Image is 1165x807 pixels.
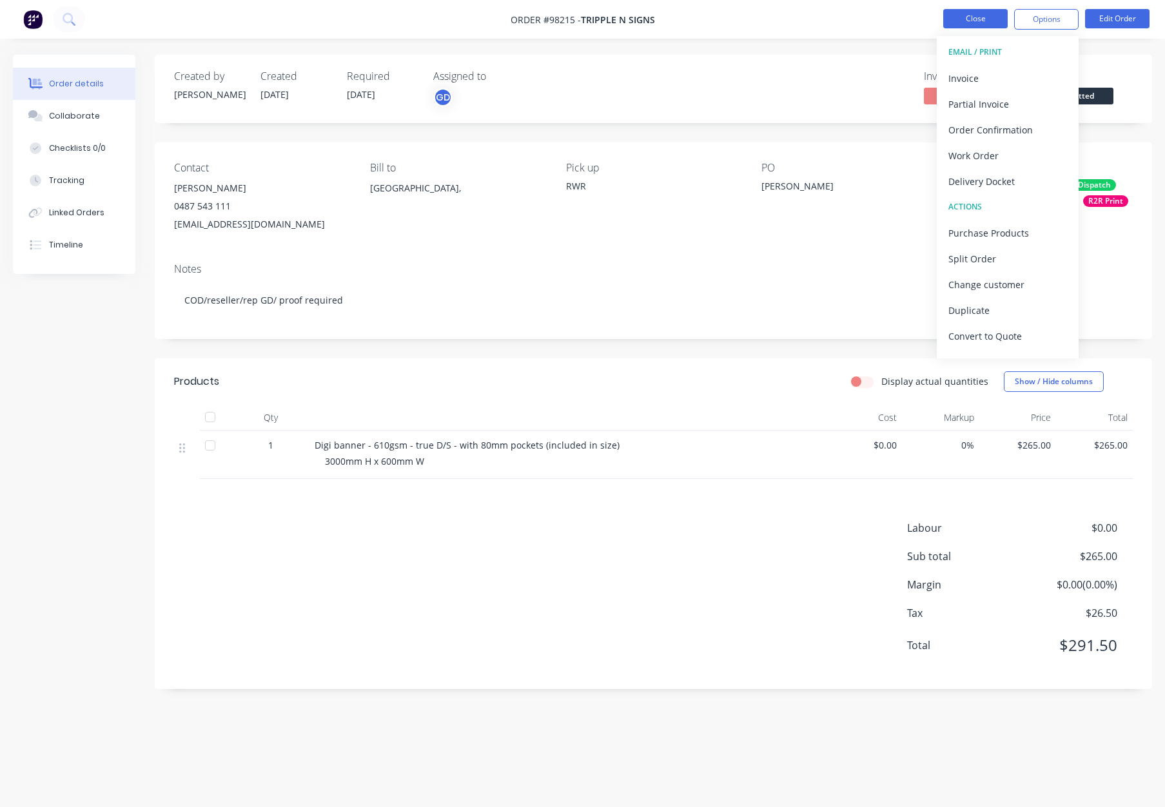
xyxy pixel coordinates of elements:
[761,162,937,174] div: PO
[948,44,1067,61] div: EMAIL / PRINT
[174,162,349,174] div: Contact
[948,69,1067,88] div: Invoice
[13,164,135,197] button: Tracking
[924,88,1001,104] span: No
[260,88,289,101] span: [DATE]
[174,197,349,215] div: 0487 543 111
[13,229,135,261] button: Timeline
[948,301,1067,320] div: Duplicate
[761,179,923,197] div: [PERSON_NAME]
[13,132,135,164] button: Checklists 0/0
[825,405,902,431] div: Cost
[315,439,620,451] span: Digi banner - 610gsm - true D/S - with 80mm pockets (included in size)
[907,549,1022,564] span: Sub total
[232,405,309,431] div: Qty
[948,146,1067,165] div: Work Order
[49,207,104,219] div: Linked Orders
[13,197,135,229] button: Linked Orders
[881,374,988,388] label: Display actual quantities
[948,121,1067,139] div: Order Confirmation
[907,438,974,452] span: 0%
[937,142,1079,168] button: Work Order
[174,280,1133,320] div: COD/reseller/rep GD/ proof required
[979,405,1056,431] div: Price
[370,179,545,220] div: [GEOGRAPHIC_DATA],
[937,39,1079,65] button: EMAIL / PRINT
[937,194,1079,220] button: ACTIONS
[948,172,1067,191] div: Delivery Docket
[23,10,43,29] img: Factory
[49,239,83,251] div: Timeline
[370,179,545,197] div: [GEOGRAPHIC_DATA],
[937,91,1079,117] button: Partial Invoice
[937,349,1079,374] button: Archive
[948,199,1067,215] div: ACTIONS
[902,405,979,431] div: Markup
[174,263,1133,275] div: Notes
[1022,634,1117,657] span: $291.50
[948,327,1067,345] div: Convert to Quote
[347,70,418,83] div: Required
[511,14,581,26] span: Order #98215 -
[937,246,1079,271] button: Split Order
[13,68,135,100] button: Order details
[1022,605,1117,621] span: $26.50
[948,353,1067,371] div: Archive
[13,100,135,132] button: Collaborate
[1022,549,1117,564] span: $265.00
[943,9,1008,28] button: Close
[566,162,741,174] div: Pick up
[325,455,424,467] span: 3000mm H x 600mm W
[937,297,1079,323] button: Duplicate
[347,88,375,101] span: [DATE]
[1036,70,1133,83] div: Status
[260,70,331,83] div: Created
[370,162,545,174] div: Bill to
[174,179,349,233] div: [PERSON_NAME]0487 543 111[EMAIL_ADDRESS][DOMAIN_NAME]
[948,275,1067,294] div: Change customer
[924,70,1021,83] div: Invoiced
[948,224,1067,242] div: Purchase Products
[433,70,562,83] div: Assigned to
[566,179,741,193] div: RWR
[268,438,273,452] span: 1
[49,78,104,90] div: Order details
[937,65,1079,91] button: Invoice
[937,271,1079,297] button: Change customer
[49,110,100,122] div: Collaborate
[1022,577,1117,592] span: $0.00 ( 0.00 %)
[174,88,245,101] div: [PERSON_NAME]
[49,175,84,186] div: Tracking
[49,142,106,154] div: Checklists 0/0
[1022,520,1117,536] span: $0.00
[1073,179,1116,191] div: Dispatch
[174,70,245,83] div: Created by
[948,249,1067,268] div: Split Order
[907,577,1022,592] span: Margin
[1083,195,1128,207] div: R2R Print
[907,520,1022,536] span: Labour
[907,637,1022,653] span: Total
[1004,371,1104,392] button: Show / Hide columns
[174,374,219,389] div: Products
[433,88,453,107] button: GD
[174,215,349,233] div: [EMAIL_ADDRESS][DOMAIN_NAME]
[937,220,1079,246] button: Purchase Products
[174,179,349,197] div: [PERSON_NAME]
[948,95,1067,113] div: Partial Invoice
[937,117,1079,142] button: Order Confirmation
[830,438,897,452] span: $0.00
[1061,438,1128,452] span: $265.00
[581,14,655,26] span: TRIPPLE N SIGNS
[937,323,1079,349] button: Convert to Quote
[984,438,1051,452] span: $265.00
[907,605,1022,621] span: Tax
[1056,405,1133,431] div: Total
[937,168,1079,194] button: Delivery Docket
[1085,9,1150,28] button: Edit Order
[1014,9,1079,30] button: Options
